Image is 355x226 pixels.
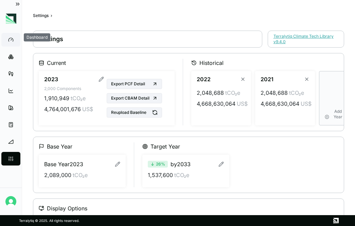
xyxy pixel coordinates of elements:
span: 26 % [156,161,165,167]
img: Riley Dean [5,196,16,207]
span: tCO₂e [174,171,189,179]
div: Settings [33,13,49,18]
span: tCO₂e [71,94,86,102]
div: 2,000 Components [44,86,104,91]
span: tCO₂e [73,171,88,179]
h1: Settings [39,35,256,43]
span: 2,089,000 [44,171,71,179]
span: › [51,13,52,18]
span: 2022 [197,75,211,83]
button: Add Year [319,71,351,125]
span: 4,668,630,064 [197,100,235,108]
span: by 2033 [171,160,191,168]
span: tCO₂e [225,89,240,97]
span: 1,910,949 [44,94,69,102]
span: Base Year [47,142,72,151]
span: 2021 [261,75,273,83]
span: 4,764,001,676 [44,105,81,113]
span: 2,048,688 [197,89,224,97]
span: Current [47,59,66,67]
button: Reupload Baseline [107,107,162,118]
span: US$ [82,105,93,113]
button: Export CBAM Detail [107,93,162,103]
span: Base Year 2023 [44,160,83,168]
a: Terralytiq Climate Tech Library v9.4.0 [273,34,338,45]
span: US$ [301,100,312,108]
span: tCO₂e [289,89,304,97]
span: Export CBAM Detail [111,95,149,101]
span: US$ [237,100,248,108]
span: Add Year [331,109,345,120]
span: Export PCF Detail [111,81,145,87]
img: Logo [6,14,16,24]
span: 2023 [44,75,58,83]
button: Open user button [3,193,19,210]
span: Display Options [47,204,87,212]
span: Historical [199,59,224,67]
span: 1,537,600 [148,171,173,179]
button: Export PCF Detail [107,79,162,89]
span: 2,048,688 [261,89,288,97]
span: 4,668,630,064 [261,100,299,108]
span: Target Year [150,142,180,151]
